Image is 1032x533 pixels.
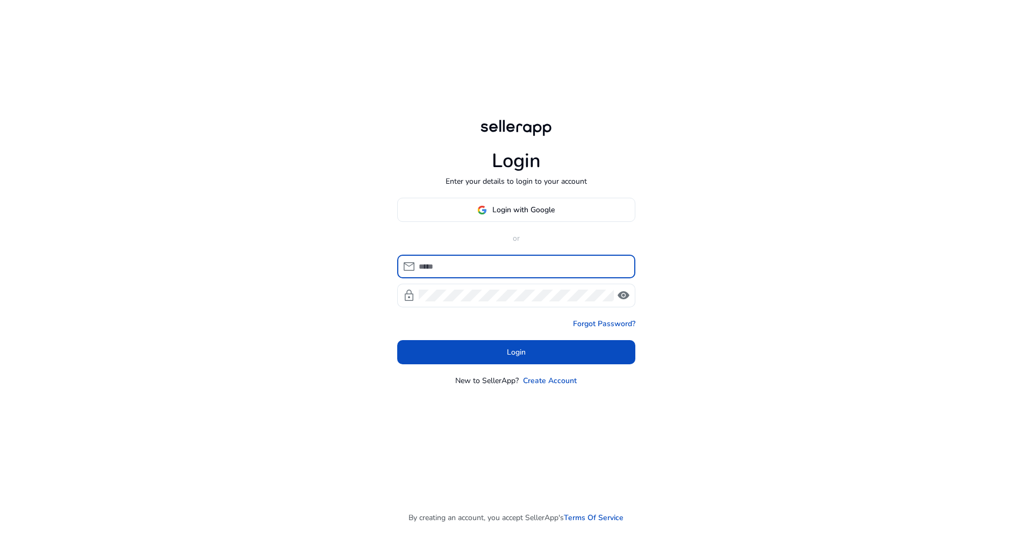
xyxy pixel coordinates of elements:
span: mail [403,260,415,273]
a: Terms Of Service [564,512,623,523]
p: New to SellerApp? [455,375,519,386]
button: Login with Google [397,198,635,222]
span: lock [403,289,415,302]
h1: Login [492,149,541,172]
a: Forgot Password? [573,318,635,329]
p: or [397,233,635,244]
p: Enter your details to login to your account [446,176,587,187]
img: google-logo.svg [477,205,487,215]
span: Login [507,347,526,358]
span: Login with Google [492,204,555,215]
button: Login [397,340,635,364]
span: visibility [617,289,630,302]
a: Create Account [523,375,577,386]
